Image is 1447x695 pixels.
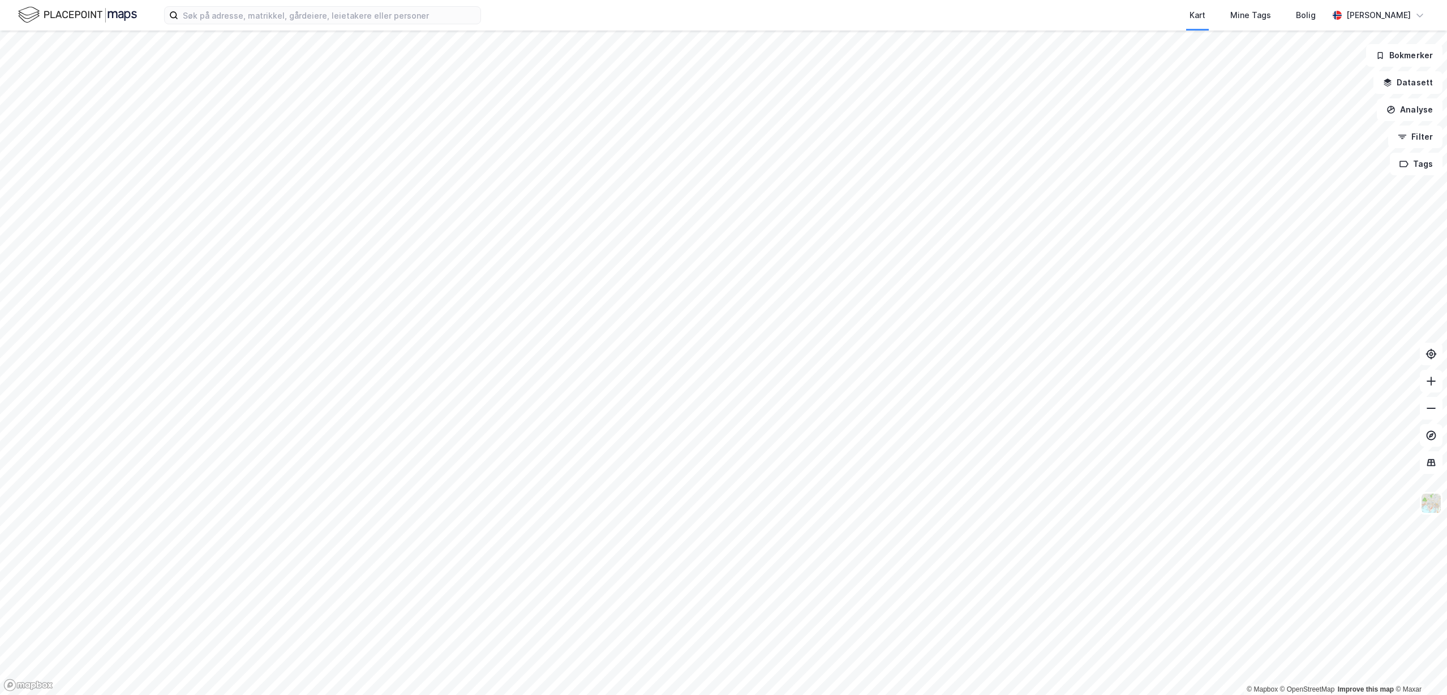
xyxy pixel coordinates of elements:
div: Bolig [1296,8,1316,22]
a: Improve this map [1338,685,1394,693]
div: Kart [1190,8,1205,22]
iframe: Chat Widget [1390,641,1447,695]
a: Mapbox [1247,685,1278,693]
div: Kontrollprogram for chat [1390,641,1447,695]
button: Tags [1390,153,1442,175]
div: Mine Tags [1230,8,1271,22]
a: Mapbox homepage [3,679,53,692]
button: Datasett [1373,71,1442,94]
img: logo.f888ab2527a4732fd821a326f86c7f29.svg [18,5,137,25]
button: Bokmerker [1366,44,1442,67]
div: [PERSON_NAME] [1346,8,1411,22]
img: Z [1420,493,1442,514]
button: Filter [1388,126,1442,148]
input: Søk på adresse, matrikkel, gårdeiere, leietakere eller personer [178,7,480,24]
a: OpenStreetMap [1280,685,1335,693]
button: Analyse [1377,98,1442,121]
